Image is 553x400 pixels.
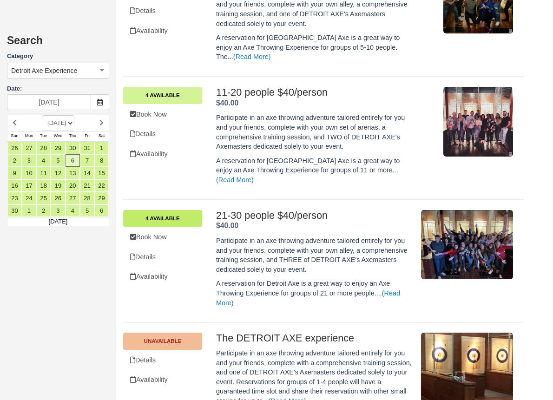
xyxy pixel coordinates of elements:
[22,154,36,167] a: 3
[123,228,202,247] a: Book Now
[7,35,109,52] h2: Search
[66,179,80,192] a: 20
[51,179,65,192] a: 19
[36,179,51,192] a: 18
[94,167,109,179] a: 15
[66,204,80,217] a: 4
[36,192,51,204] a: 25
[123,125,202,144] a: Details
[22,204,36,217] a: 1
[80,192,94,204] a: 28
[80,167,94,179] a: 14
[216,99,238,107] strong: Price: $40
[66,142,80,154] a: 30
[123,267,202,286] a: Availability
[7,131,22,141] th: Sun
[66,192,80,204] a: 27
[66,154,80,167] a: 6
[36,142,51,154] a: 28
[51,142,65,154] a: 29
[94,142,109,154] a: 1
[7,204,22,217] a: 30
[216,210,414,221] h2: 21-30 people $40/person
[94,192,109,204] a: 29
[7,217,109,226] td: [DATE]
[80,131,94,141] th: Fri
[216,222,238,230] strong: Price: $40
[66,131,80,141] th: Thu
[216,113,414,151] p: Participate in an axe throwing adventure tailored entirely for you and your friends, complete wit...
[216,333,414,344] h2: The DETROIT AXE experience
[7,167,22,179] a: 9
[7,192,22,204] a: 23
[123,210,202,227] a: 4 Available
[216,222,238,230] span: $40.00
[123,333,202,349] a: Unavailable
[123,105,202,124] a: Book Now
[216,156,414,185] p: A reservation for [GEOGRAPHIC_DATA] Axe is a great way to enjoy an Axe Throwing Experience for gr...
[80,142,94,154] a: 31
[94,179,109,192] a: 22
[7,63,109,79] button: Detroit Axe Experience
[7,85,109,93] label: Date:
[22,192,36,204] a: 24
[36,131,51,141] th: Tue
[216,33,414,62] p: A reservation for [GEOGRAPHIC_DATA] Axe is a great way to enjoy an Axe Throwing Experience for gr...
[216,289,400,307] a: (Read More)
[123,351,202,370] a: Details
[80,204,94,217] a: 5
[216,176,254,184] a: (Read More)
[233,53,271,60] a: (Read More)
[66,167,80,179] a: 13
[123,87,202,104] a: 4 Available
[51,131,65,141] th: Wed
[123,21,202,40] a: Availability
[36,154,51,167] a: 4
[11,66,77,75] span: Detroit Axe Experience
[94,154,109,167] a: 8
[22,142,36,154] a: 27
[7,52,109,61] label: Category
[7,154,22,167] a: 2
[94,204,109,217] a: 6
[123,1,202,20] a: Details
[51,192,65,204] a: 26
[7,179,22,192] a: 16
[36,167,51,179] a: 11
[443,87,513,157] img: M140-1
[123,248,202,267] a: Details
[51,167,65,179] a: 12
[7,142,22,154] a: 26
[36,204,51,217] a: 2
[51,204,65,217] a: 3
[80,179,94,192] a: 21
[80,154,94,167] a: 7
[421,210,513,279] img: M178-1
[22,167,36,179] a: 10
[216,87,414,98] h2: 11-20 people $40/person
[216,279,414,308] p: A reservation for Detroit Axe is a great way to enjoy an Axe Throwing Experience for groups of 21...
[22,131,36,141] th: Mon
[216,99,238,107] span: $40.00
[123,144,202,164] a: Availability
[22,179,36,192] a: 17
[94,131,109,141] th: Sat
[123,370,202,389] a: Unavailable.
[51,154,65,167] a: 5
[216,236,414,274] p: Participate in an axe throwing adventure tailored entirely for you and your friends, complete wit...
